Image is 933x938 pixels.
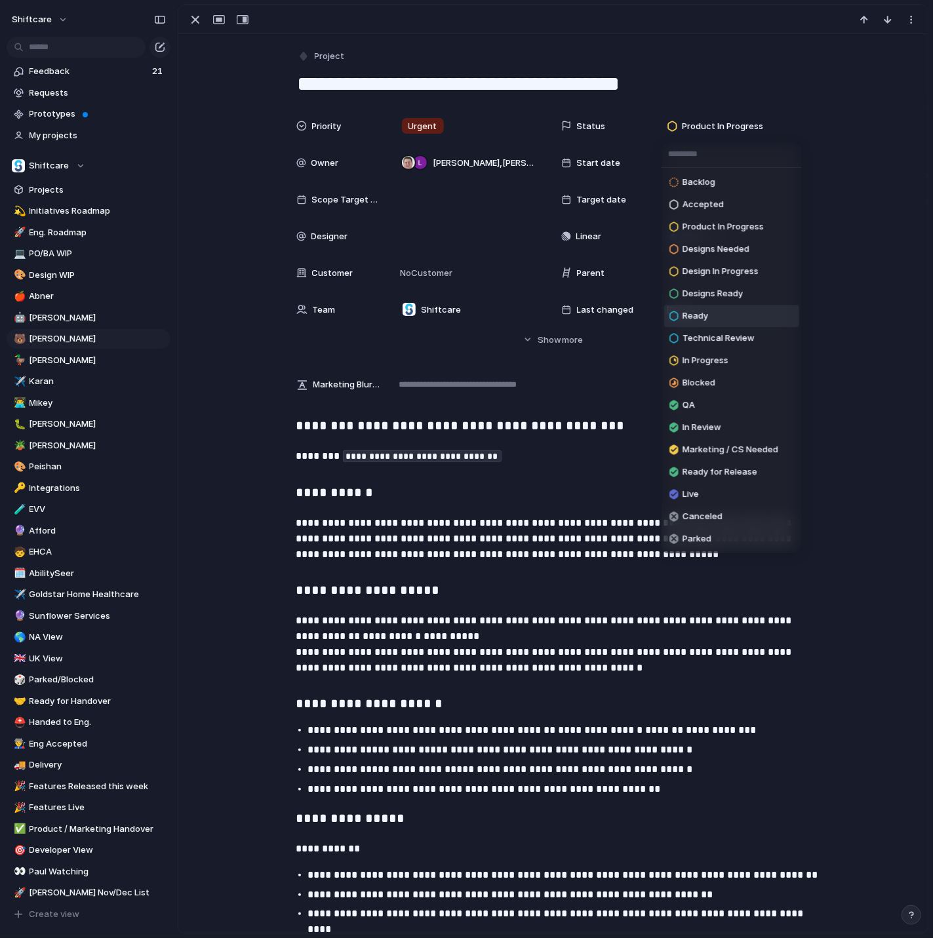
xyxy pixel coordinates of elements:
[683,421,721,434] span: In Review
[683,510,723,523] span: Canceled
[683,220,764,233] span: Product In Progress
[683,443,778,456] span: Marketing / CS Needed
[683,265,759,278] span: Design In Progress
[683,488,699,501] span: Live
[683,465,757,479] span: Ready for Release
[683,243,749,256] span: Designs Needed
[683,354,728,367] span: In Progress
[683,176,715,189] span: Backlog
[683,309,708,322] span: Ready
[683,198,724,211] span: Accepted
[683,287,743,300] span: Designs Ready
[683,532,711,545] span: Parked
[683,332,755,344] span: Technical Review
[683,376,715,389] span: Blocked
[683,399,695,412] span: QA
